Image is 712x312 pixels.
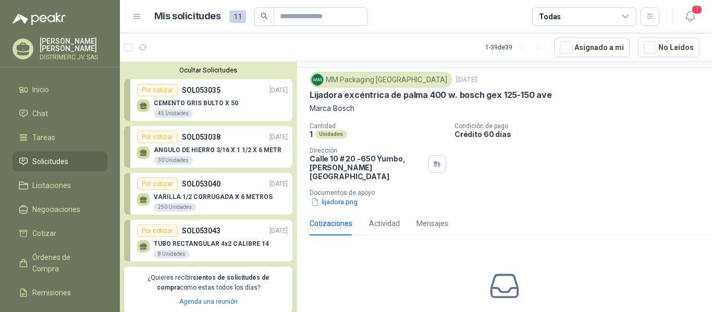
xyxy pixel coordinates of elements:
p: ANGULO DE HIERRO 3/16 X 1 1/2 X 6 METR [154,146,281,154]
span: Negociaciones [32,204,80,215]
p: Calle 10 # 20 -650 Yumbo , [PERSON_NAME][GEOGRAPHIC_DATA] [310,154,424,181]
p: Dirección [310,147,424,154]
span: Chat [32,108,48,119]
img: Company Logo [312,74,323,85]
p: [DATE] [269,226,288,236]
p: CEMENTO GRIS BULTO X 50 [154,99,238,107]
div: 45 Unidades [154,109,193,118]
p: Cantidad [310,122,446,130]
p: Lijadora excéntrica de palma 400 w. bosch gex 125-150 ave [310,90,552,101]
a: Solicitudes [13,152,107,171]
button: lijadora.png [310,196,359,207]
p: TUBO RECTANGULAR 4x2 CALIBRE 14 [154,240,269,247]
span: Cotizar [32,228,56,239]
div: Todas [539,11,561,22]
a: Por cotizarSOL053043[DATE] TUBO RECTANGULAR 4x2 CALIBRE 148 Unidades [124,220,292,261]
p: [DATE] [269,179,288,189]
img: Logo peakr [13,13,66,25]
p: [DATE] [269,132,288,142]
a: Por cotizarSOL053035[DATE] CEMENTO GRIS BULTO X 5045 Unidades [124,79,292,121]
p: Condición de pago [455,122,708,130]
div: 30 Unidades [154,156,193,165]
button: No Leídos [638,38,699,57]
p: [DATE] [269,85,288,95]
span: 11 [229,10,246,23]
div: 8 Unidades [154,250,190,258]
a: Licitaciones [13,176,107,195]
p: VARILLA 1/2 CORRUGADA X 6 METROS [154,193,273,201]
div: Actividad [369,218,400,229]
p: SOL053043 [182,225,220,236]
span: Remisiones [32,287,71,298]
span: 1 [691,5,703,15]
div: MM Packaging [GEOGRAPHIC_DATA] [310,72,452,88]
a: Tareas [13,128,107,147]
div: 1 - 39 de 39 [485,39,546,56]
div: 250 Unidades [154,203,196,211]
a: Inicio [13,80,107,99]
p: [PERSON_NAME] [PERSON_NAME] [40,38,107,52]
p: SOL053038 [182,131,220,143]
a: Negociaciones [13,199,107,219]
a: Remisiones [13,283,107,303]
p: 1 [310,130,313,139]
div: Por cotizar [137,131,178,143]
div: Unidades [315,130,347,139]
div: Por cotizar [137,84,178,96]
div: Mensajes [416,218,448,229]
h1: Mis solicitudes [154,9,221,24]
div: Cotizaciones [310,218,352,229]
p: [DATE] [456,75,477,85]
span: Licitaciones [32,180,71,191]
button: 1 [681,7,699,26]
p: Crédito 60 días [455,130,708,139]
button: Asignado a mi [554,38,630,57]
a: Cotizar [13,223,107,243]
div: Por cotizar [137,224,178,237]
span: Tareas [32,132,55,143]
a: Por cotizarSOL053040[DATE] VARILLA 1/2 CORRUGADA X 6 METROS250 Unidades [124,173,292,215]
p: SOL053040 [182,178,220,190]
a: Órdenes de Compra [13,247,107,279]
p: DISTRIMERC JV SAS [40,54,107,60]
a: Chat [13,104,107,123]
span: Solicitudes [32,156,68,167]
b: cientos de solicitudes de compra [157,274,269,291]
button: Ocultar Solicitudes [124,66,292,74]
a: Por cotizarSOL053038[DATE] ANGULO DE HIERRO 3/16 X 1 1/2 X 6 METR30 Unidades [124,126,292,168]
span: search [261,13,268,20]
div: Por cotizar [137,178,178,190]
p: Documentos de apoyo [310,189,708,196]
span: Órdenes de Compra [32,252,97,274]
span: Inicio [32,84,49,95]
p: SOL053035 [182,84,220,96]
p: ¿Quieres recibir como estas todos los días? [130,273,286,293]
p: Marca Bosch [310,103,699,114]
a: Agenda una reunión [179,298,238,305]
